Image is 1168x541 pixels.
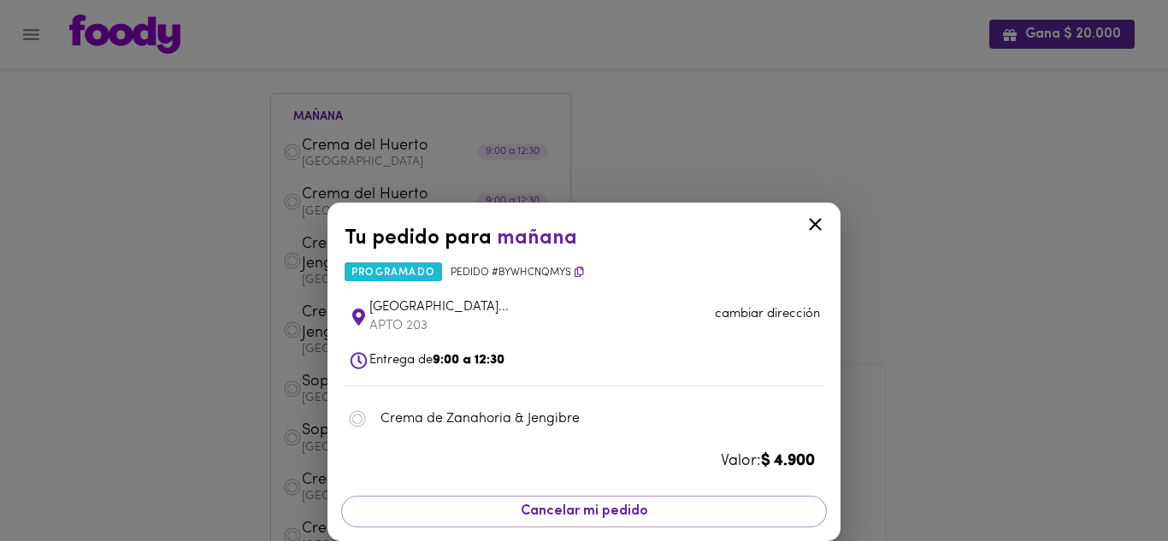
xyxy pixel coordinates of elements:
p: APTO 203 [369,317,569,335]
img: dish.png [348,409,367,428]
b: 9:00 a 12:30 [433,354,504,367]
span: Cancelar mi pedido [352,503,816,520]
span: [GEOGRAPHIC_DATA]... [369,298,715,318]
iframe: Messagebird Livechat Widget [1069,442,1151,524]
p: cambiar dirección [715,305,820,323]
span: Crema de Zanahoria & Jengibre [380,409,806,429]
span: Pedido # BywhcNQmYS [451,266,584,280]
div: Valor: [353,451,815,473]
button: Cancelar mi pedido [341,496,827,527]
span: mañana [497,228,577,249]
span: programado [345,262,442,281]
b: $ 4.900 [761,454,815,469]
span: Entrega de [369,354,504,367]
div: Tu pedido para [345,224,823,253]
